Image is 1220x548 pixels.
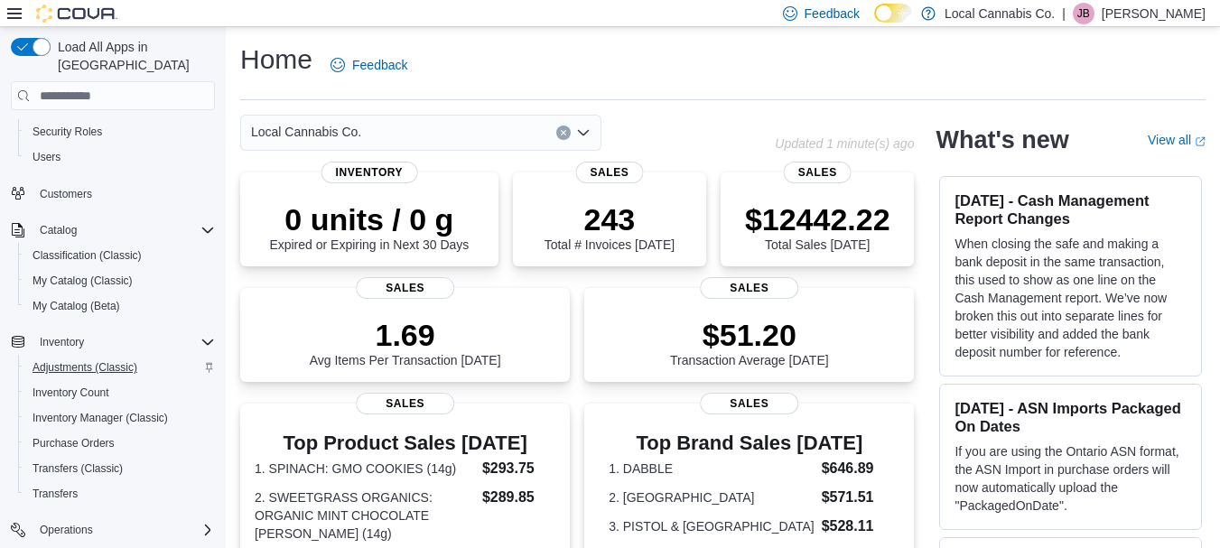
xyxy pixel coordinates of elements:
dd: $289.85 [482,487,555,508]
span: Users [33,150,61,164]
dd: $571.51 [822,487,890,508]
span: Sales [356,393,455,414]
p: Local Cannabis Co. [945,3,1055,24]
span: Sales [784,162,852,183]
p: 243 [545,201,675,237]
span: Security Roles [25,121,215,143]
a: Transfers (Classic) [25,458,130,479]
span: Inventory Count [25,382,215,404]
h3: [DATE] - Cash Management Report Changes [955,191,1187,228]
a: Security Roles [25,121,109,143]
a: Feedback [323,47,414,83]
button: Catalog [33,219,84,241]
span: Inventory Manager (Classic) [25,407,215,429]
span: Catalog [33,219,215,241]
span: Users [25,146,215,168]
dd: $293.75 [482,458,555,479]
span: Adjustments (Classic) [33,360,137,375]
p: | [1062,3,1066,24]
h3: Top Product Sales [DATE] [255,432,555,454]
span: Transfers [25,483,215,505]
div: Expired or Expiring in Next 30 Days [269,201,469,252]
p: If you are using the Ontario ASN format, the ASN Import in purchase orders will now automatically... [955,442,1187,515]
a: My Catalog (Beta) [25,295,127,317]
h3: Top Brand Sales [DATE] [609,432,889,454]
a: Users [25,146,68,168]
dd: $646.89 [822,458,890,479]
button: Customers [4,181,222,207]
button: Security Roles [18,119,222,144]
h1: Home [240,42,312,78]
span: Sales [700,277,799,299]
button: Inventory [33,331,91,353]
dt: 1. DABBLE [609,460,814,478]
h2: What's new [936,125,1068,154]
dd: $528.11 [822,515,890,537]
button: My Catalog (Beta) [18,293,222,319]
span: Sales [700,393,799,414]
button: Catalog [4,218,222,243]
span: My Catalog (Classic) [33,274,133,288]
span: Sales [356,277,455,299]
span: Transfers (Classic) [33,461,123,476]
button: Adjustments (Classic) [18,355,222,380]
button: Transfers (Classic) [18,456,222,481]
div: Total # Invoices [DATE] [545,201,675,252]
span: Sales [575,162,643,183]
span: Customers [40,187,92,201]
p: 0 units / 0 g [269,201,469,237]
span: Inventory [33,331,215,353]
a: Adjustments (Classic) [25,357,144,378]
a: Purchase Orders [25,432,122,454]
button: Users [18,144,222,170]
button: Inventory [4,330,222,355]
button: Inventory Manager (Classic) [18,405,222,431]
div: Avg Items Per Transaction [DATE] [310,317,501,367]
span: Purchase Orders [33,436,115,450]
a: Inventory Count [25,382,116,404]
span: Inventory Count [33,385,109,400]
button: Inventory Count [18,380,222,405]
span: Transfers [33,487,78,501]
span: My Catalog (Beta) [33,299,120,313]
p: When closing the safe and making a bank deposit in the same transaction, this used to show as one... [955,235,1187,361]
button: Operations [4,517,222,543]
h3: [DATE] - ASN Imports Packaged On Dates [955,399,1187,435]
button: Classification (Classic) [18,243,222,268]
span: My Catalog (Classic) [25,270,215,292]
a: Customers [33,183,99,205]
span: Classification (Classic) [25,245,215,266]
button: Open list of options [576,125,591,140]
span: Local Cannabis Co. [251,121,361,143]
p: 1.69 [310,317,501,353]
img: Cova [36,5,117,23]
span: Feedback [805,5,860,23]
p: $12442.22 [745,201,890,237]
dt: 2. [GEOGRAPHIC_DATA] [609,488,814,506]
span: Operations [40,523,93,537]
a: View allExternal link [1148,133,1206,147]
button: My Catalog (Classic) [18,268,222,293]
button: Operations [33,519,100,541]
button: Purchase Orders [18,431,222,456]
p: Updated 1 minute(s) ago [775,136,914,151]
button: Transfers [18,481,222,506]
a: Transfers [25,483,85,505]
a: Inventory Manager (Classic) [25,407,175,429]
span: JB [1077,3,1090,24]
p: [PERSON_NAME] [1102,3,1206,24]
span: Feedback [352,56,407,74]
a: My Catalog (Classic) [25,270,140,292]
span: Classification (Classic) [33,248,142,263]
span: Inventory [40,335,84,349]
span: Security Roles [33,125,102,139]
span: Inventory [321,162,418,183]
input: Dark Mode [874,4,912,23]
a: Classification (Classic) [25,245,149,266]
span: Operations [33,519,215,541]
span: Catalog [40,223,77,237]
span: Load All Apps in [GEOGRAPHIC_DATA] [51,38,215,74]
span: Transfers (Classic) [25,458,215,479]
span: Purchase Orders [25,432,215,454]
